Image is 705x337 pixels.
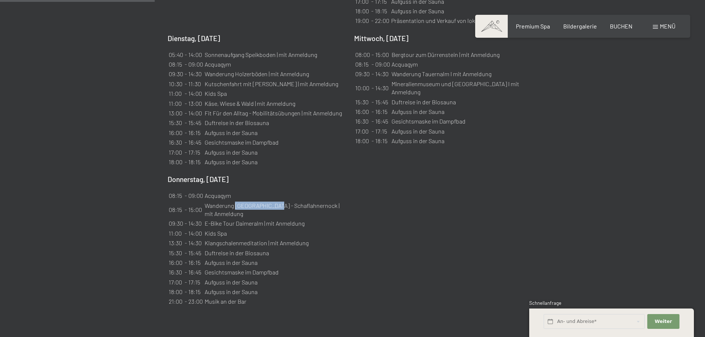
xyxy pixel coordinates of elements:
td: 18:15 [188,158,204,166]
td: Aufguss in der Sauna [391,137,533,145]
td: - [184,60,187,69]
td: Aufguss in der Sauna [204,258,346,267]
td: - [371,7,374,16]
td: 17:15 [188,148,204,157]
td: Kids Spa [204,89,342,98]
td: 08:15 [168,201,184,219]
td: 15:45 [375,98,390,107]
a: BUCHEN [610,23,632,30]
td: 11:00 [168,229,184,238]
td: Wanderung Holzerböden | mit Anmeldung [204,70,342,78]
td: 18:15 [375,7,390,16]
td: 14:00 [188,89,204,98]
td: - [371,50,374,59]
button: Weiter [647,314,679,329]
td: 09:00 [375,60,390,69]
td: 16:15 [188,258,204,267]
td: Wanderung [GEOGRAPHIC_DATA] - Schaflahnernock | mit Anmeldung [204,201,346,219]
td: Kutschenfahrt mit [PERSON_NAME] | mit Anmeldung [204,80,342,88]
td: 09:30 [355,70,370,78]
td: 16:00 [355,107,370,116]
td: 10:00 [355,80,370,97]
td: - [184,287,187,296]
td: 13:30 [168,239,184,247]
td: Duftreise in der Biosauna [204,249,346,257]
td: 16:45 [188,268,204,277]
td: 15:45 [188,118,204,127]
td: - [184,239,187,247]
td: Klangschalenmeditation | mit Anmeldung [204,239,346,247]
td: Acquagym [391,60,533,69]
td: 16:15 [188,128,204,137]
span: Weiter [655,318,672,325]
td: - [371,60,374,69]
td: - [184,109,187,118]
td: Acquagym [204,60,342,69]
td: - [184,249,187,257]
a: Bildergalerie [563,23,597,30]
td: - [184,297,187,306]
td: Bergtour zum Dürrenstein | mit Anmeldung [391,50,533,59]
td: Musik an der Bar [204,297,346,306]
td: - [184,99,187,108]
td: Wanderung Tauernalm I mit Anmeldung [391,70,533,78]
td: Präsentation und Verkauf von lokalen Produkten [391,16,523,25]
td: 08:15 [168,191,184,200]
td: 18:00 [355,137,370,145]
td: Aufguss in der Sauna [391,127,533,136]
td: 17:15 [375,127,390,136]
td: - [371,70,374,78]
td: 13:00 [188,99,204,108]
td: 16:45 [188,138,204,147]
td: Aufguss in der Sauna [391,107,533,116]
td: 14:30 [188,239,204,247]
td: 16:30 [168,138,184,147]
td: 17:15 [188,278,204,287]
td: 23:00 [188,297,204,306]
td: 15:00 [375,50,390,59]
td: 18:15 [188,287,204,296]
td: 16:30 [355,117,370,126]
td: Gesichtsmaske im Dampfbad [204,268,346,277]
td: - [184,89,187,98]
td: 19:00 [355,16,370,25]
td: Kids Spa [204,229,346,238]
td: 16:00 [168,258,184,267]
td: Käse, Wiese & Wald | mit Anmeldung [204,99,342,108]
td: 17:00 [355,127,370,136]
td: 16:15 [375,107,390,116]
td: 16:00 [168,128,184,137]
td: 21:00 [168,297,184,306]
td: 13:00 [168,109,184,118]
td: - [371,107,374,116]
td: - [184,201,187,219]
td: - [184,191,187,200]
td: 08:15 [168,60,184,69]
td: 08:00 [355,50,370,59]
td: Aufguss in der Sauna [204,278,346,287]
td: - [184,258,187,267]
td: 16:45 [375,117,390,126]
a: Premium Spa [516,23,550,30]
b: Donnerstag, [DATE] [168,175,229,183]
td: Aufguss in der Sauna [204,287,346,296]
td: 09:00 [188,191,204,200]
td: Aufguss in der Sauna [204,148,342,157]
td: 11:00 [168,89,184,98]
td: 18:15 [375,137,390,145]
td: 14:00 [188,109,204,118]
td: - [184,229,187,238]
td: - [184,118,187,127]
td: 17:00 [168,278,184,287]
td: Gesichtsmaske im Dampfbad [391,117,533,126]
td: 15:30 [168,118,184,127]
td: - [184,80,187,88]
td: - [371,80,374,97]
td: 15:45 [188,249,204,257]
td: 22:00 [375,16,390,25]
td: Acquagym [204,191,346,200]
td: - [371,137,374,145]
td: - [371,127,374,136]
